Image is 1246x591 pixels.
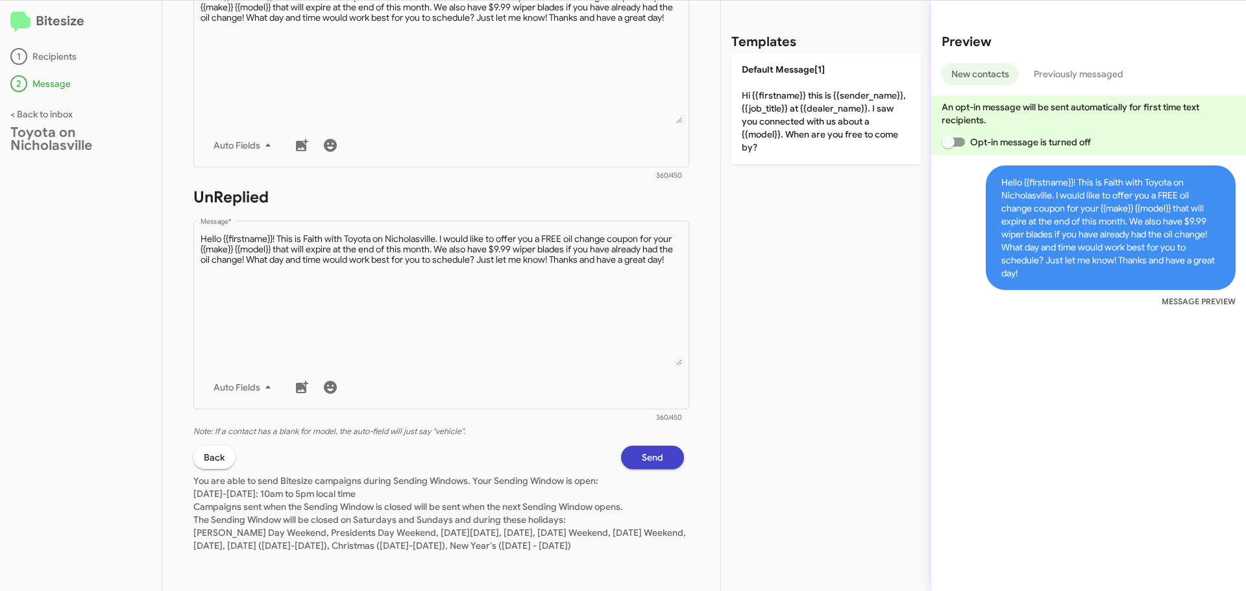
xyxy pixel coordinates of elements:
[193,446,235,469] button: Back
[10,48,27,65] div: 1
[10,126,151,152] div: Toyota on Nicholasville
[742,64,825,75] span: Default Message[1]
[214,376,276,399] span: Auto Fields
[951,63,1009,85] span: New contacts
[986,165,1236,290] span: Hello {{firstname}}! This is Faith with Toyota on Nicholasville. I would like to offer you a FREE...
[1034,63,1123,85] span: Previously messaged
[203,376,286,399] button: Auto Fields
[656,414,682,422] mat-hint: 360/450
[942,63,1019,85] button: New contacts
[10,11,151,32] h2: Bitesize
[10,75,151,92] div: Message
[193,426,465,437] i: Note: If a contact has a blank for model, the auto-field will just say "vehicle".
[970,134,1091,150] span: Opt-in message is turned off
[203,134,286,157] button: Auto Fields
[214,134,276,157] span: Auto Fields
[942,101,1236,127] p: An opt-in message will be sent automatically for first time text recipients.
[193,187,689,208] h1: UnReplied
[1162,295,1236,308] small: MESSAGE PREVIEW
[204,446,225,469] span: Back
[731,32,796,53] h2: Templates
[10,48,151,65] div: Recipients
[1024,63,1133,85] button: Previously messaged
[731,53,921,164] p: Hi {{firstname}} this is {{sender_name}}, {{job_title}} at {{dealer_name}}. I saw you connected w...
[642,446,663,469] span: Send
[656,172,682,180] mat-hint: 360/450
[193,475,686,551] span: You are able to send Bitesize campaigns during Sending Windows. Your Sending Window is open: [DAT...
[10,12,31,32] img: logo-minimal.svg
[942,32,1236,53] h2: Preview
[10,75,27,92] div: 2
[621,446,684,469] button: Send
[10,108,73,120] a: < Back to inbox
